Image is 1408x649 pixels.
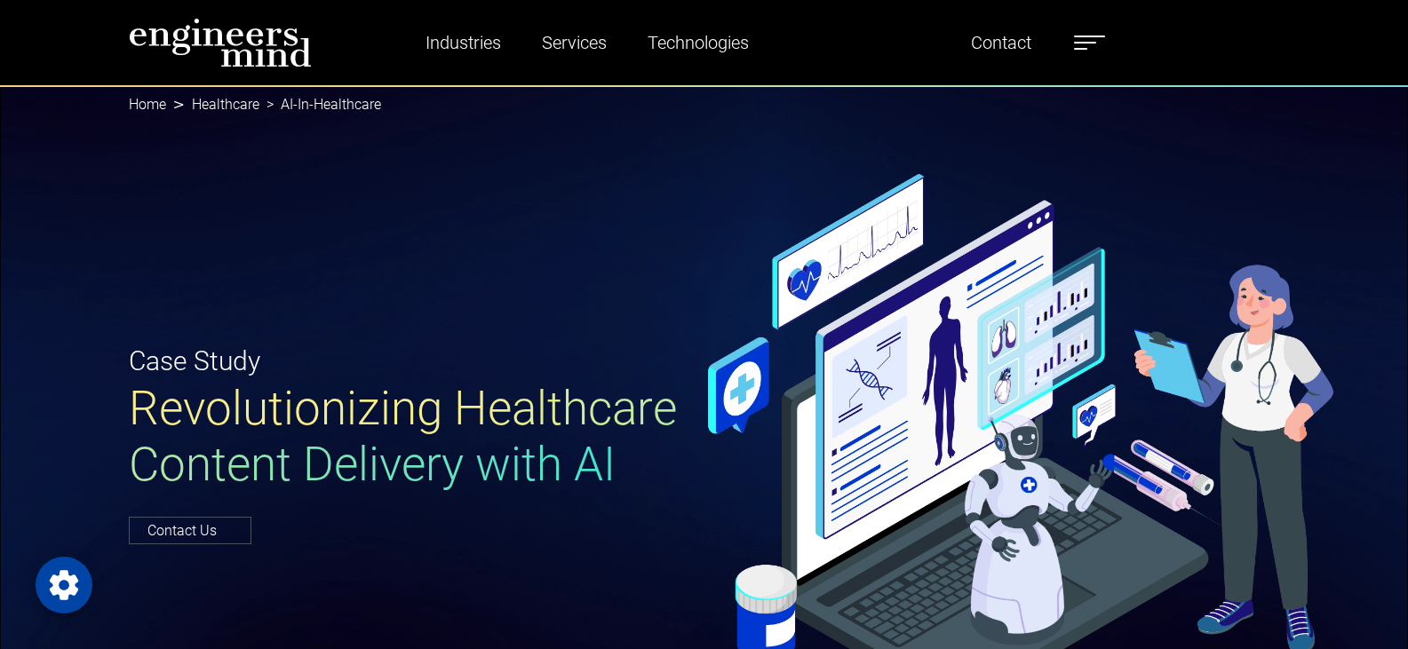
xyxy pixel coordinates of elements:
a: Contact [964,22,1038,63]
a: Home [129,96,166,113]
a: Healthcare [192,96,259,113]
li: AI-In-Healthcare [259,94,381,115]
span: Revolutionizing Healthcare Content Delivery with AI [129,381,677,493]
p: Case Study [129,341,694,381]
a: Technologies [640,22,756,63]
nav: breadcrumb [129,85,1280,124]
a: Services [535,22,614,63]
a: Contact Us [129,517,251,544]
a: Industries [418,22,508,63]
img: logo [129,18,312,67]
